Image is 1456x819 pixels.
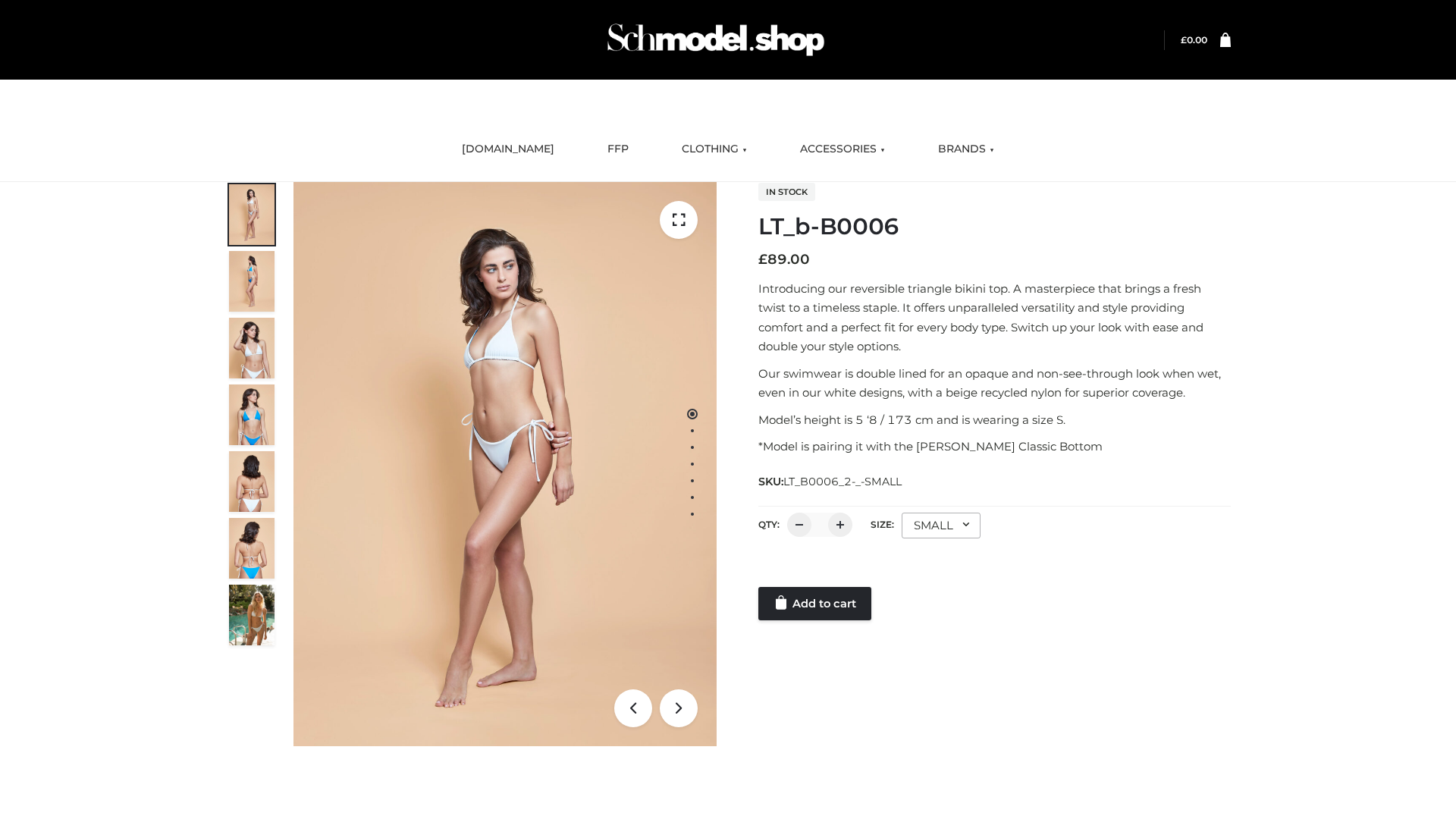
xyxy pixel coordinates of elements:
[229,451,275,512] img: ArielClassicBikiniTop_CloudNine_AzureSky_OW114ECO_7-scaled.jpg
[758,279,1231,356] p: Introducing our reversible triangle bikini top. A masterpiece that brings a fresh twist to a time...
[758,213,1231,240] h1: LT_b-B0006
[450,133,566,166] a: [DOMAIN_NAME]
[229,518,275,579] img: ArielClassicBikiniTop_CloudNine_AzureSky_OW114ECO_8-scaled.jpg
[758,437,1231,457] p: *Model is pairing it with the [PERSON_NAME] Classic Bottom
[1181,34,1187,45] span: £
[871,519,894,530] label: Size:
[758,251,810,268] bdi: 89.00
[758,587,871,620] a: Add to cart
[758,251,767,268] span: £
[783,475,902,488] span: LT_B0006_2-_-SMALL
[596,133,640,166] a: FFP
[927,133,1006,166] a: BRANDS
[758,364,1231,403] p: Our swimwear is double lined for an opaque and non-see-through look when wet, even in our white d...
[758,519,780,530] label: QTY:
[229,184,275,245] img: ArielClassicBikiniTop_CloudNine_AzureSky_OW114ECO_1-scaled.jpg
[789,133,896,166] a: ACCESSORIES
[670,133,758,166] a: CLOTHING
[602,10,830,70] img: Schmodel Admin 964
[229,585,275,645] img: Arieltop_CloudNine_AzureSky2.jpg
[758,183,815,201] span: In stock
[229,384,275,445] img: ArielClassicBikiniTop_CloudNine_AzureSky_OW114ECO_4-scaled.jpg
[1181,34,1207,45] a: £0.00
[293,182,717,746] img: ArielClassicBikiniTop_CloudNine_AzureSky_OW114ECO_1
[229,318,275,378] img: ArielClassicBikiniTop_CloudNine_AzureSky_OW114ECO_3-scaled.jpg
[902,513,981,538] div: SMALL
[758,472,903,491] span: SKU:
[758,410,1231,430] p: Model’s height is 5 ‘8 / 173 cm and is wearing a size S.
[1181,34,1207,45] bdi: 0.00
[229,251,275,312] img: ArielClassicBikiniTop_CloudNine_AzureSky_OW114ECO_2-scaled.jpg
